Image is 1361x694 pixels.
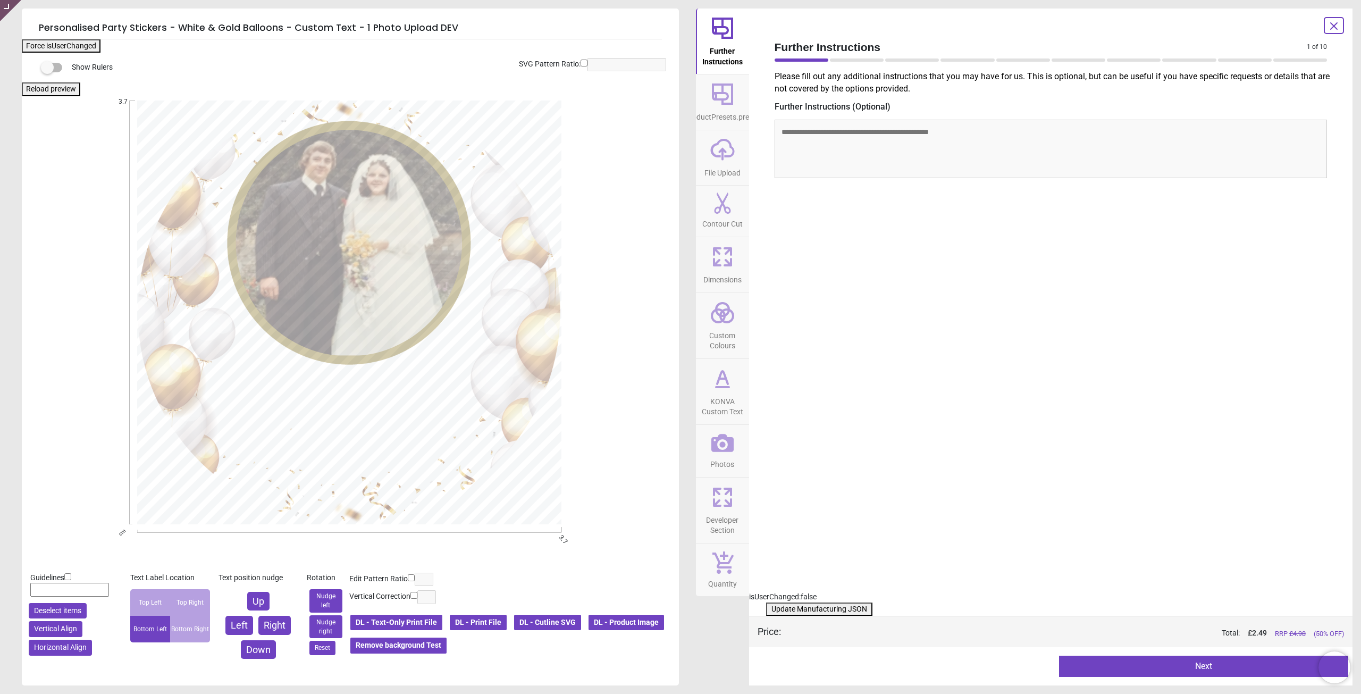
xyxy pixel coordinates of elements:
label: Edit Pattern Ratio [349,574,408,584]
button: KONVA Custom Text [696,359,749,424]
button: Further Instructions [696,9,749,74]
span: Developer Section [697,510,748,536]
span: (50% OFF) [1314,629,1344,639]
span: RRP [1275,629,1306,639]
button: Reload preview [22,82,80,96]
button: Dimensions [696,237,749,292]
button: DL - Print File [449,614,508,632]
button: Down [241,640,276,659]
button: Deselect items [29,603,87,619]
span: Custom Colours [697,325,748,352]
div: Rotation [307,573,345,583]
button: Reset [309,641,335,655]
div: Bottom Left [130,616,170,642]
button: DL - Cutline SVG [513,614,582,632]
div: Total: [797,628,1345,639]
span: £ 4.98 [1289,630,1306,638]
span: Dimensions [703,270,742,286]
span: Further Instructions [697,41,748,67]
button: File Upload [696,130,749,186]
h5: Personalised Party Stickers - White & Gold Balloons - Custom Text - 1 Photo Upload DEV [39,17,662,39]
span: 3.7 [107,97,128,106]
span: Further Instructions [775,39,1307,55]
button: Remove background Test [349,637,448,655]
button: Update Manufacturing JSON [766,603,872,616]
span: File Upload [704,163,741,179]
iframe: Brevo live chat [1318,651,1350,683]
div: Text Label Location [130,573,210,583]
div: Price : [758,625,781,638]
div: Bottom Right [170,616,210,642]
button: Force isUserChanged [22,39,100,53]
button: Right [258,616,291,634]
span: 2.49 [1252,629,1267,637]
div: isUserChanged: false [749,592,1353,603]
span: productPresets.preset [685,107,759,123]
span: £ [1248,628,1267,639]
label: SVG Pattern Ratio: [519,59,581,70]
span: 1 of 10 [1307,43,1327,52]
button: Nudge left [309,589,342,613]
span: Quantity [708,574,737,590]
button: DL - Product Image [587,614,665,632]
span: Contour Cut [702,214,743,230]
div: Text position nudge [219,573,298,583]
button: Custom Colours [696,293,749,358]
label: Further Instructions (Optional) [775,101,1328,113]
div: Top Right [170,589,210,616]
button: Horizontal Align [29,640,92,656]
button: Quantity [696,544,749,597]
button: DL - Text-Only Print File [349,614,443,632]
button: Next [1059,656,1348,677]
button: Vertical Align [29,621,82,637]
span: Guidelines [30,573,64,582]
div: Top Left [130,589,170,616]
label: Vertical Correction [349,591,410,602]
button: Nudge right [309,615,342,639]
button: productPresets.preset [696,74,749,130]
button: Contour Cut [696,186,749,237]
div: Show Rulers [47,61,679,74]
button: Up [247,592,270,611]
span: Photos [710,454,734,470]
button: Left [225,616,253,634]
button: Developer Section [696,478,749,543]
button: Photos [696,425,749,477]
span: KONVA Custom Text [697,391,748,417]
p: Please fill out any additional instructions that you may have for us. This is optional, but can b... [775,71,1336,95]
